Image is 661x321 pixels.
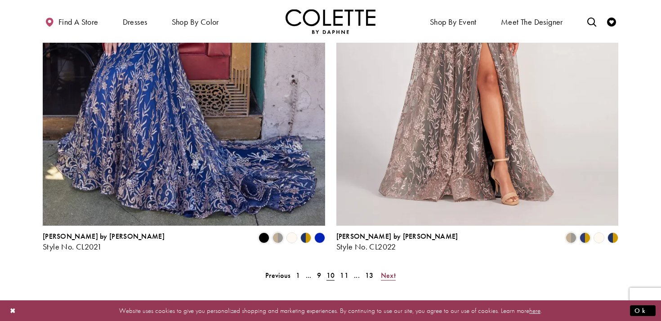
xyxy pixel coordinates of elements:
i: Black [259,232,269,243]
span: [PERSON_NAME] by [PERSON_NAME] [43,232,165,241]
i: Gold/Pewter [566,232,576,243]
span: Previous [265,271,290,280]
span: Style No. CL2022 [336,241,396,252]
img: Colette by Daphne [286,9,375,34]
a: ... [303,269,314,282]
button: Submit Dialog [630,305,656,316]
span: Meet the designer [501,18,563,27]
span: Shop by color [172,18,219,27]
span: 13 [365,271,374,280]
p: Website uses cookies to give you personalized shopping and marketing experiences. By continuing t... [65,304,596,317]
a: here [529,306,540,315]
span: Dresses [121,9,150,34]
i: Diamond White [594,232,604,243]
i: Diamond White [286,232,297,243]
a: Visit Home Page [286,9,375,34]
span: Current page [324,269,338,282]
a: Prev Page [263,269,293,282]
span: Shop By Event [430,18,477,27]
span: 11 [340,271,348,280]
span: Find a store [58,18,98,27]
a: 13 [362,269,376,282]
span: Dresses [123,18,147,27]
i: Navy/Gold [607,232,618,243]
span: Shop by color [170,9,221,34]
button: Close Dialog [5,303,21,318]
a: 11 [337,269,351,282]
i: Navy/Gold [300,232,311,243]
a: 9 [314,269,324,282]
span: ... [354,271,360,280]
a: 1 [293,269,303,282]
a: Next Page [378,269,398,282]
span: Shop By Event [428,9,479,34]
span: [PERSON_NAME] by [PERSON_NAME] [336,232,458,241]
a: ... [351,269,362,282]
i: Royal Blue [314,232,325,243]
i: Navy Blue/Gold [580,232,590,243]
span: 1 [296,271,300,280]
i: Gold/Pewter [272,232,283,243]
span: 10 [326,271,335,280]
span: Next [381,271,396,280]
a: Find a store [43,9,100,34]
div: Colette by Daphne Style No. CL2021 [43,232,165,251]
span: ... [306,271,312,280]
a: Check Wishlist [605,9,618,34]
div: Colette by Daphne Style No. CL2022 [336,232,458,251]
a: Toggle search [585,9,598,34]
a: Meet the designer [499,9,565,34]
span: Style No. CL2021 [43,241,102,252]
span: 9 [317,271,321,280]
